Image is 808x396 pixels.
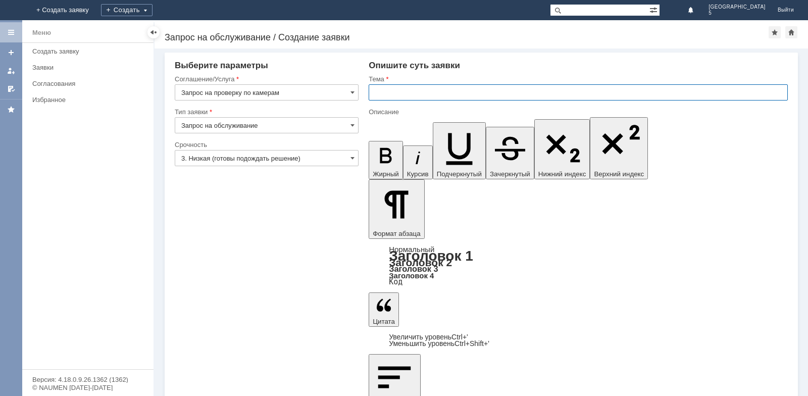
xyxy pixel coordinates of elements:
span: [GEOGRAPHIC_DATA] [709,4,766,10]
span: Ctrl+' [451,333,468,341]
div: Избранное [32,96,136,104]
div: Добавить в избранное [769,26,781,38]
div: Формат абзаца [369,246,788,285]
span: Выберите параметры [175,61,268,70]
a: Мои согласования [3,81,19,97]
span: Расширенный поиск [649,5,660,14]
button: Верхний индекс [590,117,648,179]
div: Срочность [175,141,357,148]
div: © NAUMEN [DATE]-[DATE] [32,384,143,391]
a: Код [389,277,402,286]
div: Сделать домашней страницей [785,26,797,38]
span: Формат абзаца [373,230,420,237]
button: Формат абзаца [369,179,424,239]
span: Верхний индекс [594,170,644,178]
span: Цитата [373,318,395,325]
a: Decrease [389,339,489,348]
div: Тема [369,76,786,82]
a: Создать заявку [3,44,19,61]
span: Зачеркнутый [490,170,530,178]
button: Цитата [369,292,399,327]
div: Заявки [32,64,147,71]
a: Нормальный [389,245,434,254]
span: Опишите суть заявки [369,61,460,70]
div: Описание [369,109,786,115]
div: Создать [101,4,153,16]
a: Создать заявку [28,43,151,59]
button: Нижний индекс [534,119,590,179]
button: Курсив [403,145,433,179]
div: Тип заявки [175,109,357,115]
a: Заголовок 2 [389,257,452,268]
span: Курсив [407,170,429,178]
div: Запрос на обслуживание / Создание заявки [165,32,769,42]
span: Ctrl+Shift+' [454,339,489,348]
div: Версия: 4.18.0.9.26.1362 (1362) [32,376,143,383]
span: 5 [709,10,766,16]
span: Жирный [373,170,399,178]
button: Жирный [369,141,403,179]
a: Increase [389,333,468,341]
div: Меню [32,27,51,39]
div: Согласования [32,80,147,87]
a: Заголовок 1 [389,248,473,264]
a: Заявки [28,60,151,75]
div: Скрыть меню [147,26,160,38]
a: Согласования [28,76,151,91]
button: Зачеркнутый [486,127,534,179]
a: Мои заявки [3,63,19,79]
div: Цитата [369,334,788,347]
div: Создать заявку [32,47,147,55]
button: Подчеркнутый [433,122,486,179]
span: Нижний индекс [538,170,586,178]
span: Подчеркнутый [437,170,482,178]
div: Соглашение/Услуга [175,76,357,82]
a: Заголовок 4 [389,271,434,280]
a: Заголовок 3 [389,264,438,273]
